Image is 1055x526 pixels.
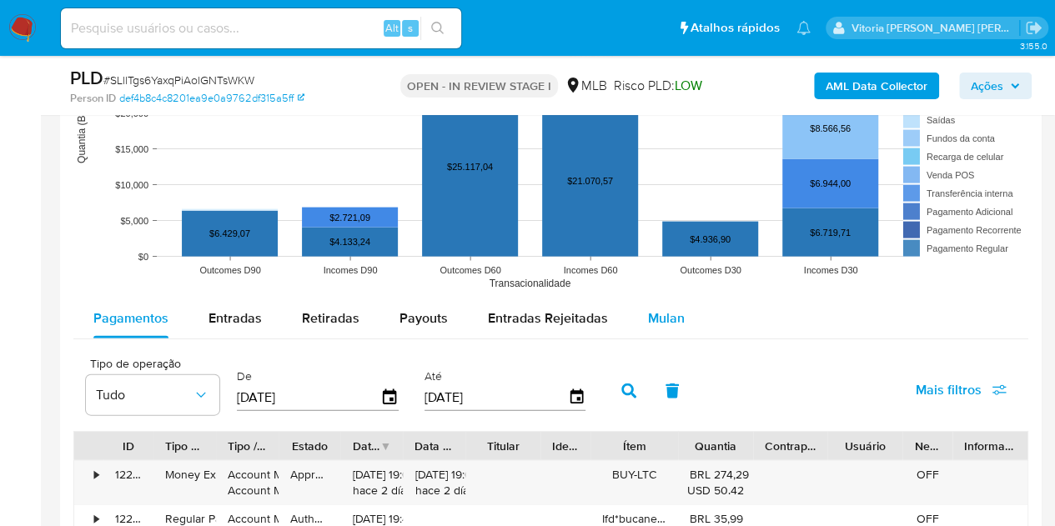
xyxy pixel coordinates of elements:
b: PLD [70,64,103,91]
b: Person ID [70,91,116,106]
span: # SLllTgs6YaxqPiAolGNTsWKW [103,72,254,88]
b: AML Data Collector [826,73,927,99]
button: AML Data Collector [814,73,939,99]
a: def4b8c4c8201ea9e0a9762df315a5ff [119,91,304,106]
a: Notificações [796,21,811,35]
span: s [408,20,413,36]
span: Risco PLD: [614,77,702,95]
span: LOW [675,76,702,95]
div: MLB [565,77,607,95]
span: Alt [385,20,399,36]
a: Sair [1025,19,1042,37]
p: vitoria.caldeira@mercadolivre.com [852,20,1020,36]
span: 3.155.0 [1019,39,1047,53]
button: Ações [959,73,1032,99]
p: OPEN - IN REVIEW STAGE I [400,74,558,98]
button: search-icon [420,17,455,40]
input: Pesquise usuários ou casos... [61,18,461,39]
span: Atalhos rápidos [691,19,780,37]
span: Ações [971,73,1003,99]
